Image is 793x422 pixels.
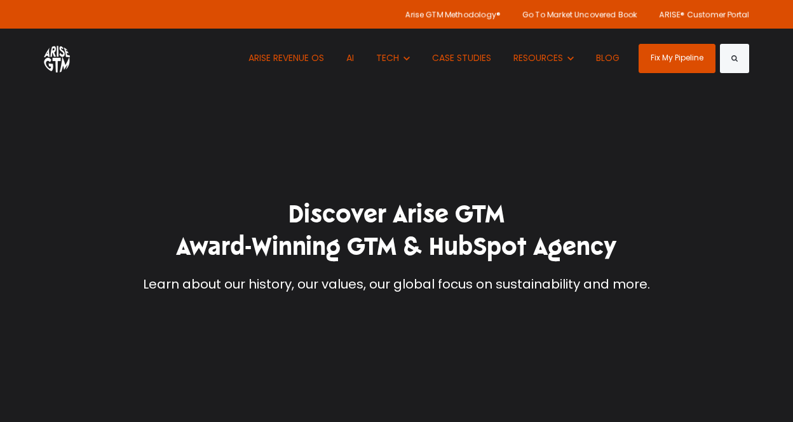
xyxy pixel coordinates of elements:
[586,29,629,88] a: BLOG
[130,276,663,293] p: Learn about our history, our values, our global focus on sustainability and more.
[376,51,399,64] span: TECH
[639,44,715,73] a: Fix My Pipeline
[376,51,377,52] span: Show submenu for TECH
[729,361,793,422] iframe: Chat Widget
[513,51,563,64] span: RESOURCES
[504,29,583,88] button: Show submenu for RESOURCES RESOURCES
[239,29,334,88] a: ARISE REVENUE OS
[239,29,628,88] nav: Desktop navigation
[337,29,363,88] a: AI
[423,29,501,88] a: CASE STUDIES
[130,198,663,264] h1: Discover Arise GTM Award-Winning GTM & HubSpot Agency
[367,29,419,88] button: Show submenu for TECH TECH
[44,44,70,72] img: ARISE GTM logo (1) white
[720,44,749,73] button: Search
